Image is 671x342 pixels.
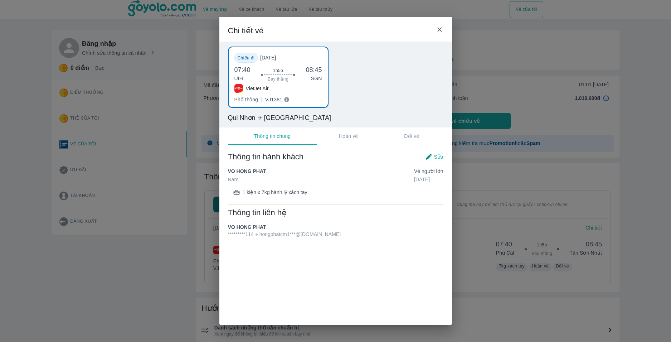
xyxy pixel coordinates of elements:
p: VJ1381 [265,96,282,103]
p: | [261,96,262,103]
div: transportation tabs [228,127,443,145]
span: Bay thẳng [268,76,288,82]
span: 1 kiện x 7kg hành lý xách tay [243,189,307,196]
p: SGN [306,75,322,82]
span: Chiều đi [238,56,255,61]
img: pen [425,153,432,160]
span: Qui Nhơn [228,114,256,122]
span: Thông tin liên hệ [228,208,287,218]
p: Thông tin chung [254,133,291,140]
p: UIH [234,75,251,82]
p: VietJet Air [246,85,269,92]
span: Người lớn [422,168,443,174]
span: Thông tin hành khách [228,152,304,162]
span: VO HONG PHAT [228,224,266,230]
span: [DATE] [414,176,443,183]
span: 08:45 [306,66,322,74]
span: Nam [228,176,266,183]
span: [GEOGRAPHIC_DATA] [264,114,331,122]
span: VO HONG PHAT [228,168,266,175]
p: Phổ thông [234,96,258,103]
p: Hoàn vé [339,133,358,140]
span: [DATE] [260,54,282,61]
p: Đổi vé [404,133,419,140]
span: Chi tiết vé [228,26,264,36]
span: 1h5p [273,68,283,73]
span: 07:40 [234,66,251,74]
span: Vé [414,168,443,175]
span: Sửa [434,153,443,160]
